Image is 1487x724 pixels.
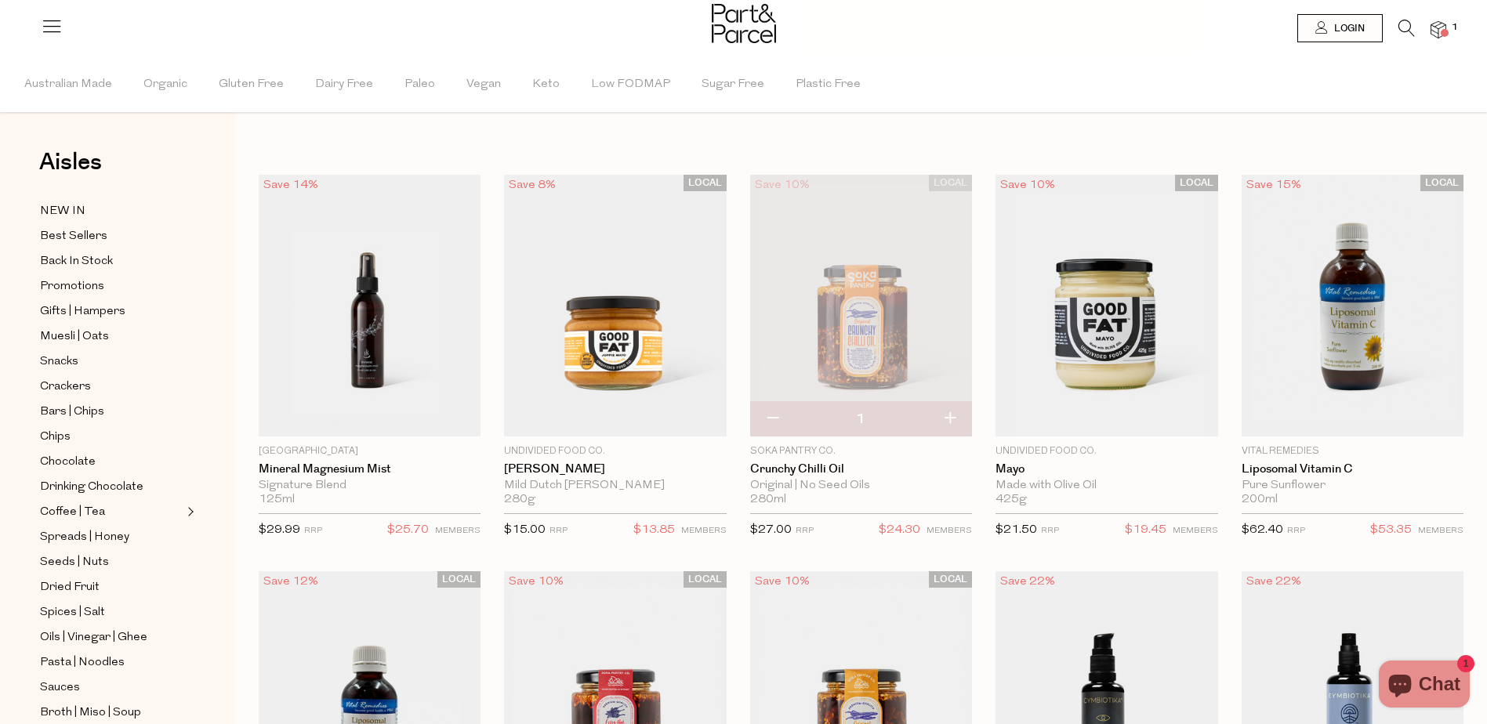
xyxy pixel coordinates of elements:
[40,378,91,396] span: Crackers
[466,57,501,112] span: Vegan
[504,175,560,196] div: Save 8%
[504,571,568,592] div: Save 10%
[40,428,71,447] span: Chips
[40,427,183,447] a: Chips
[259,175,323,196] div: Save 14%
[39,145,102,179] span: Aisles
[40,603,183,622] a: Spices | Salt
[1242,493,1278,507] span: 200ml
[219,57,284,112] span: Gluten Free
[750,524,792,536] span: $27.00
[796,57,861,112] span: Plastic Free
[750,462,972,476] a: Crunchy Chilli Oil
[40,452,183,472] a: Chocolate
[40,353,78,371] span: Snacks
[633,520,675,541] span: $13.85
[39,150,102,190] a: Aisles
[40,403,104,422] span: Bars | Chips
[40,302,183,321] a: Gifts | Hampers
[796,527,814,535] small: RRP
[532,57,560,112] span: Keto
[40,527,183,547] a: Spreads | Honey
[40,603,105,622] span: Spices | Salt
[435,527,481,535] small: MEMBERS
[404,57,435,112] span: Paleo
[1242,571,1306,592] div: Save 22%
[1297,14,1383,42] a: Login
[504,479,726,493] div: Mild Dutch [PERSON_NAME]
[996,175,1217,437] img: Mayo
[40,628,183,647] a: Oils | Vinegar | Ghee
[40,704,141,722] span: Broth | Miso | Soup
[712,4,776,43] img: Part&Parcel
[40,628,147,647] span: Oils | Vinegar | Ghee
[40,252,113,271] span: Back In Stock
[304,527,322,535] small: RRP
[750,571,814,592] div: Save 10%
[40,578,100,597] span: Dried Fruit
[750,479,972,493] div: Original | No Seed Oils
[750,175,972,437] img: Crunchy Chilli Oil
[1242,524,1283,536] span: $62.40
[40,503,105,522] span: Coffee | Tea
[1125,520,1166,541] span: $19.45
[40,679,80,697] span: Sauces
[750,493,786,507] span: 280ml
[996,493,1027,507] span: 425g
[40,653,183,672] a: Pasta | Noodles
[40,226,183,246] a: Best Sellers
[40,202,85,221] span: NEW IN
[40,477,183,497] a: Drinking Chocolate
[387,520,429,541] span: $25.70
[996,571,1060,592] div: Save 22%
[315,57,373,112] span: Dairy Free
[750,175,814,196] div: Save 10%
[591,57,670,112] span: Low FODMAP
[996,524,1037,536] span: $21.50
[40,502,183,522] a: Coffee | Tea
[143,57,187,112] span: Organic
[40,553,109,572] span: Seeds | Nuts
[40,352,183,371] a: Snacks
[549,527,568,535] small: RRP
[684,571,727,588] span: LOCAL
[504,524,546,536] span: $15.00
[40,327,183,346] a: Muesli | Oats
[183,502,194,521] button: Expand/Collapse Coffee | Tea
[504,462,726,476] a: [PERSON_NAME]
[259,479,481,493] div: Signature Blend
[504,444,726,458] p: Undivided Food Co.
[1242,479,1463,493] div: Pure Sunflower
[259,175,481,437] img: Mineral Magnesium Mist
[259,524,300,536] span: $29.99
[40,678,183,697] a: Sauces
[681,527,727,535] small: MEMBERS
[1175,175,1218,191] span: LOCAL
[1374,661,1474,711] inbox-online-store-chat: Shopify online store chat
[40,453,96,472] span: Chocolate
[40,302,125,321] span: Gifts | Hampers
[40,552,183,572] a: Seeds | Nuts
[1431,21,1446,38] a: 1
[996,462,1217,476] a: Mayo
[40,227,107,246] span: Best Sellers
[24,57,112,112] span: Australian Made
[996,479,1217,493] div: Made with Olive Oil
[929,571,972,588] span: LOCAL
[259,444,481,458] p: [GEOGRAPHIC_DATA]
[40,653,125,672] span: Pasta | Noodles
[40,277,104,296] span: Promotions
[259,462,481,476] a: Mineral Magnesium Mist
[1420,175,1463,191] span: LOCAL
[1242,175,1463,437] img: Liposomal Vitamin C
[1242,444,1463,458] p: Vital Remedies
[750,444,972,458] p: Soka Pantry Co.
[929,175,972,191] span: LOCAL
[40,277,183,296] a: Promotions
[927,527,972,535] small: MEMBERS
[996,444,1217,458] p: Undivided Food Co.
[1242,175,1306,196] div: Save 15%
[40,528,129,547] span: Spreads | Honey
[1448,20,1462,34] span: 1
[684,175,727,191] span: LOCAL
